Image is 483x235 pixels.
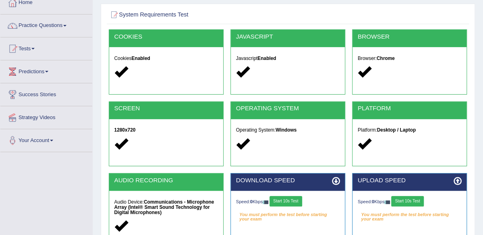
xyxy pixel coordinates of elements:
[263,200,268,204] img: ajax-loader-fb-connection.gif
[377,127,415,133] strong: Desktop / Laptop
[114,33,218,40] h2: COOKIES
[269,196,302,206] button: Start 10s Test
[236,210,340,221] em: You must perform the test before starting your exam
[358,105,462,112] h2: PLATFORM
[236,128,340,133] h5: Operating System:
[236,56,340,61] h5: Javascript
[276,127,296,133] strong: Windows
[358,33,462,40] h2: BROWSER
[0,106,92,126] a: Strategy Videos
[358,177,462,184] h2: UPLOAD SPEED
[109,10,331,20] h2: System Requirements Test
[358,196,462,208] div: Speed: Kbps
[358,128,462,133] h5: Platform:
[114,199,214,215] strong: Communications - Microphone Array (Intel® Smart Sound Technology for Digital Microphones)
[114,200,218,215] h5: Audio Device:
[0,14,92,35] a: Practice Questions
[391,196,424,206] button: Start 10s Test
[377,56,395,61] strong: Chrome
[0,37,92,58] a: Tests
[250,199,253,204] strong: 0
[358,210,462,221] em: You must perform the test before starting your exam
[236,33,340,40] h2: JAVASCRIPT
[236,196,340,208] div: Speed: Kbps
[257,56,276,61] strong: Enabled
[236,177,340,184] h2: DOWNLOAD SPEED
[0,60,92,80] a: Predictions
[236,105,340,112] h2: OPERATING SYSTEM
[0,83,92,103] a: Success Stories
[372,199,374,204] strong: 0
[131,56,150,61] strong: Enabled
[114,177,218,184] h2: AUDIO RECORDING
[0,129,92,149] a: Your Account
[114,56,218,61] h5: Cookies
[114,105,218,112] h2: SCREEN
[384,200,390,204] img: ajax-loader-fb-connection.gif
[358,56,462,61] h5: Browser:
[114,127,135,133] strong: 1280x720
